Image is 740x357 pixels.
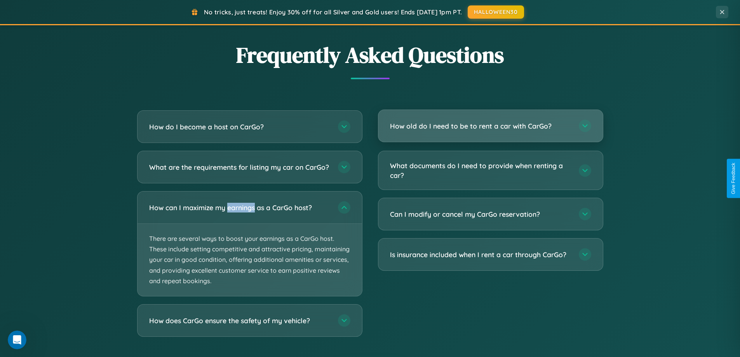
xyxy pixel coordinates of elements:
[149,203,330,212] h3: How can I maximize my earnings as a CarGo host?
[138,224,362,296] p: There are several ways to boost your earnings as a CarGo host. These include setting competitive ...
[137,40,603,70] h2: Frequently Asked Questions
[390,161,571,180] h3: What documents do I need to provide when renting a car?
[149,162,330,172] h3: What are the requirements for listing my car on CarGo?
[390,209,571,219] h3: Can I modify or cancel my CarGo reservation?
[731,163,736,194] div: Give Feedback
[149,316,330,326] h3: How does CarGo ensure the safety of my vehicle?
[149,122,330,132] h3: How do I become a host on CarGo?
[390,250,571,259] h3: Is insurance included when I rent a car through CarGo?
[8,331,26,349] iframe: Intercom live chat
[204,8,462,16] span: No tricks, just treats! Enjoy 30% off for all Silver and Gold users! Ends [DATE] 1pm PT.
[390,121,571,131] h3: How old do I need to be to rent a car with CarGo?
[468,5,524,19] button: HALLOWEEN30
